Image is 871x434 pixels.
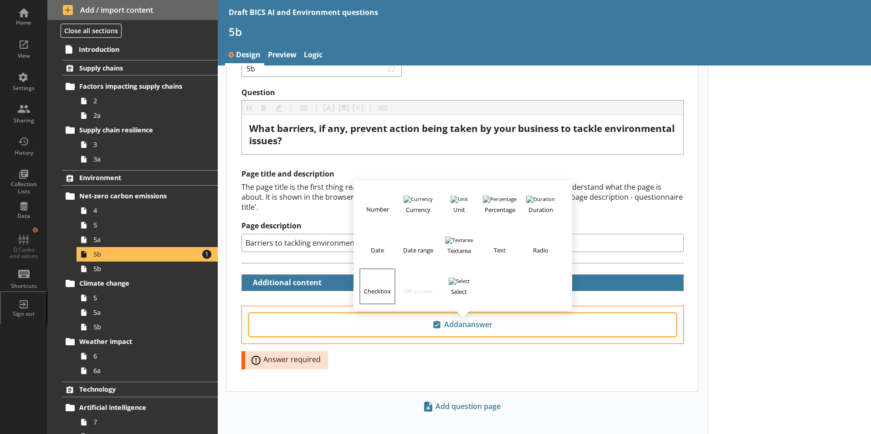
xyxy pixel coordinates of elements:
[79,403,191,412] span: Artificial intelligence
[530,237,551,244] img: Radio
[253,318,672,332] span: Add an answer
[79,279,191,288] span: Climate change
[62,382,218,397] a: Technology
[526,196,555,203] img: Duration
[524,203,558,215] h3: Duration
[483,203,517,215] h3: Percentage
[385,64,398,73] span: 22
[93,111,195,120] span: 2a
[8,52,40,60] div: View
[8,310,40,318] div: Sign out
[47,60,218,166] li: Supply chainsFactors impacting supply chains22aSupply chain resilience33a
[79,173,191,182] span: Environment
[524,244,558,255] h3: Radio
[359,269,395,304] button: Checkbox
[241,182,684,212] div: The page title is the first thing read by screen readers and helps users of assistive technology ...
[93,418,195,426] span: 7
[62,42,218,56] a: Introduction
[93,140,195,149] span: 3
[67,276,218,334] li: Climate change55a5b
[483,244,517,255] h3: Text
[451,196,468,203] img: Unit
[229,25,860,39] h1: 5b
[77,108,218,123] a: 2a
[79,126,191,134] span: Supply chain resilience
[67,123,218,167] li: Supply chain resilience33a
[93,155,195,163] span: 3a
[79,64,191,72] span: Supply chains
[77,291,218,305] a: 5
[441,269,477,304] button: Select
[482,187,517,223] button: Percentage
[93,264,195,273] span: 5b
[93,96,195,105] span: 2
[93,235,195,244] span: 5a
[77,363,218,378] a: 6a
[491,237,508,244] img: Text
[62,60,218,76] a: Supply chains
[359,187,395,223] button: Number
[77,320,218,334] a: 5b
[369,237,387,244] img: Date
[62,334,218,349] a: Weather impact
[77,415,218,429] a: 7
[93,366,195,375] span: 6a
[445,237,473,244] img: Textarea
[402,237,435,244] img: Date range
[364,196,391,203] img: Number
[482,228,517,263] button: Text
[483,196,517,203] img: Percentage
[77,94,218,108] a: 2
[93,352,195,360] span: 6
[79,385,191,394] span: Technology
[225,46,264,66] a: Design
[93,206,195,215] span: 4
[62,189,218,203] a: Net-zero carbon emissions
[62,170,218,186] a: Environment
[401,244,435,255] h3: Date range
[8,212,40,220] div: Data
[400,187,436,223] button: Currency
[79,82,191,91] span: Factors impacting supply chains
[62,276,218,291] a: Climate change
[360,285,394,296] h3: Checkbox
[79,337,191,346] span: Weather impact
[93,250,195,258] span: 5b
[360,244,394,255] h3: Date
[67,79,218,123] li: Factors impacting supply chains22a
[8,149,40,156] div: History
[400,228,436,263] button: Date range
[77,262,218,276] a: 5b
[249,122,677,147] span: What barriers, if any, prevent action being taken by your business to tackle environmental issues?
[47,170,218,378] li: EnvironmentNet-zero carbon emissions455a5b15bClimate change55a5bWeather impact66a
[442,244,476,255] h3: Textarea
[79,192,191,200] span: Net-zero carbon emissions
[300,46,326,66] a: Logic
[249,313,676,336] button: Addananswer
[442,203,476,215] h3: Unit
[523,228,558,263] button: Radio
[241,221,684,231] label: Page description
[359,228,395,263] button: Date
[93,221,195,229] span: 5
[442,285,476,296] h3: Select
[246,275,323,291] button: Additional content
[241,88,684,97] label: Question
[93,323,195,331] span: 5b
[63,5,203,15] span: Add / import content
[441,187,477,223] button: Unit
[8,117,40,124] div: Sharing
[523,187,558,223] button: Duration
[360,203,394,215] h3: Number
[362,278,393,285] img: Checkbox
[241,169,684,179] h2: Page title and description
[404,196,433,203] img: Currency
[421,399,504,414] span: Add question page
[264,46,300,66] a: Preview
[62,123,218,137] a: Supply chain resilience
[77,247,218,262] a: 5b1
[77,305,218,320] a: 5a
[229,7,378,17] div: Draft BICS AI and Environment questions
[93,308,195,317] span: 5a
[77,203,218,218] a: 4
